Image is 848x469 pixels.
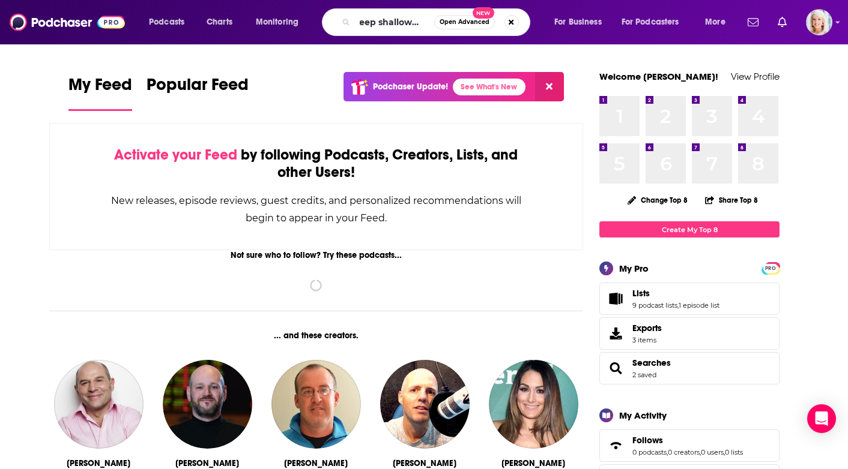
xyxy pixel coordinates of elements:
[380,360,469,449] img: Justin Waite
[599,352,780,384] span: Searches
[149,14,184,31] span: Podcasts
[632,357,671,368] a: Searches
[668,448,700,456] a: 0 creators
[632,288,719,299] a: Lists
[679,301,719,309] a: 1 episode list
[49,250,583,260] div: Not sure who to follow? Try these podcasts...
[806,9,832,35] button: Show profile menu
[199,13,240,32] a: Charts
[773,12,792,32] a: Show notifications dropdown
[622,14,679,31] span: For Podcasters
[632,301,677,309] a: 9 podcast lists
[632,448,667,456] a: 0 podcasts
[147,74,249,102] span: Popular Feed
[271,360,360,449] img: Eli Savoie
[604,290,628,307] a: Lists
[632,435,663,446] span: Follows
[704,188,759,212] button: Share Top 8
[725,448,743,456] a: 0 lists
[453,79,525,95] a: See What's New
[546,13,617,32] button: open menu
[141,13,200,32] button: open menu
[68,74,132,111] a: My Feed
[67,458,130,468] div: Vincent Moscato
[473,7,494,19] span: New
[54,360,143,449] img: Vincent Moscato
[632,336,662,344] span: 3 items
[620,193,695,208] button: Change Top 8
[207,14,232,31] span: Charts
[604,437,628,454] a: Follows
[806,9,832,35] img: User Profile
[731,71,780,82] a: View Profile
[110,192,522,227] div: New releases, episode reviews, guest credits, and personalized recommendations will begin to appe...
[632,371,656,379] a: 2 saved
[632,288,650,299] span: Lists
[632,435,743,446] a: Follows
[333,8,542,36] div: Search podcasts, credits, & more...
[599,429,780,462] span: Follows
[175,458,239,468] div: Wes Reynolds
[501,458,565,468] div: Nikki Bella
[632,323,662,333] span: Exports
[434,15,495,29] button: Open AdvancedNew
[114,146,237,164] span: Activate your Feed
[599,317,780,350] a: Exports
[373,82,448,92] p: Podchaser Update!
[489,360,578,449] img: Nikki Bella
[284,458,348,468] div: Eli Savoie
[110,146,522,181] div: by following Podcasts, Creators, Lists, and other Users!
[724,448,725,456] span: ,
[247,13,314,32] button: open menu
[619,263,649,274] div: My Pro
[701,448,724,456] a: 0 users
[599,221,780,237] a: Create My Top 8
[743,12,763,32] a: Show notifications dropdown
[256,14,298,31] span: Monitoring
[10,11,125,34] img: Podchaser - Follow, Share and Rate Podcasts
[705,14,725,31] span: More
[697,13,740,32] button: open menu
[49,330,583,341] div: ... and these creators.
[677,301,679,309] span: ,
[393,458,456,468] div: Justin Waite
[806,9,832,35] span: Logged in as ashtonrc
[614,13,697,32] button: open menu
[604,360,628,377] a: Searches
[619,410,667,421] div: My Activity
[147,74,249,111] a: Popular Feed
[700,448,701,456] span: ,
[807,404,836,433] div: Open Intercom Messenger
[667,448,668,456] span: ,
[163,360,252,449] img: Wes Reynolds
[599,71,718,82] a: Welcome [PERSON_NAME]!
[554,14,602,31] span: For Business
[68,74,132,102] span: My Feed
[763,263,778,272] a: PRO
[355,13,434,32] input: Search podcasts, credits, & more...
[599,282,780,315] span: Lists
[440,19,489,25] span: Open Advanced
[604,325,628,342] span: Exports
